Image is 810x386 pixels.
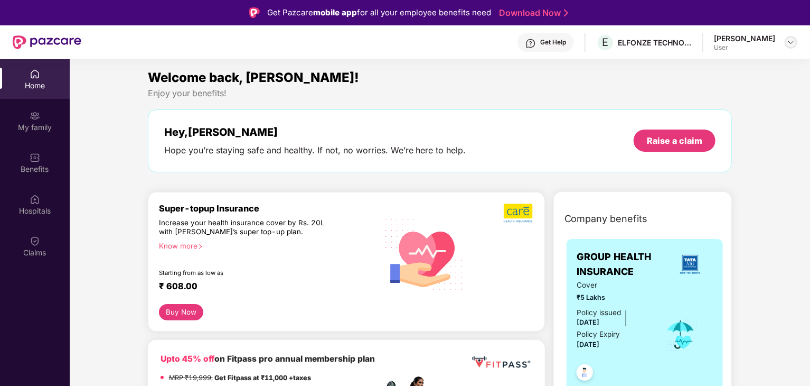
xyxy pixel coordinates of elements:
img: icon [664,317,698,352]
div: ELFONZE TECHNOLOGIES PRIVATE LIMITED [618,38,692,48]
img: svg+xml;base64,PHN2ZyB3aWR0aD0iMjAiIGhlaWdodD0iMjAiIHZpZXdCb3g9IjAgMCAyMCAyMCIgZmlsbD0ibm9uZSIgeG... [30,111,40,121]
img: svg+xml;base64,PHN2ZyBpZD0iRHJvcGRvd24tMzJ4MzIiIHhtbG5zPSJodHRwOi8vd3d3LnczLm9yZy8yMDAwL3N2ZyIgd2... [787,38,795,47]
img: svg+xml;base64,PHN2ZyB4bWxucz0iaHR0cDovL3d3dy53My5vcmcvMjAwMC9zdmciIHhtbG5zOnhsaW5rPSJodHRwOi8vd3... [378,206,472,301]
img: Stroke [564,7,568,19]
div: Increase your health insurance cover by Rs. 20L with [PERSON_NAME]’s super top-up plan. [159,218,332,237]
b: Upto 45% off [161,354,214,364]
div: User [714,43,775,52]
img: svg+xml;base64,PHN2ZyBpZD0iSG9tZSIgeG1sbnM9Imh0dHA6Ly93d3cudzMub3JnLzIwMDAvc3ZnIiB3aWR0aD0iMjAiIG... [30,69,40,79]
div: Hey, [PERSON_NAME] [164,126,466,139]
div: ₹ 608.00 [159,281,367,293]
div: Get Pazcare for all your employee benefits need [267,6,491,19]
img: Logo [249,7,260,18]
span: GROUP HEALTH INSURANCE [577,250,668,280]
span: ₹5 Lakhs [577,292,649,303]
strong: Get Fitpass at ₹11,000 +taxes [214,374,311,382]
span: [DATE] [577,341,600,348]
span: Cover [577,280,649,291]
img: fppp.png [470,353,532,372]
span: E [602,36,609,49]
div: Enjoy your benefits! [148,88,732,99]
div: Raise a claim [647,135,702,146]
img: svg+xml;base64,PHN2ZyBpZD0iQ2xhaW0iIHhtbG5zPSJodHRwOi8vd3d3LnczLm9yZy8yMDAwL3N2ZyIgd2lkdGg9IjIwIi... [30,236,40,246]
img: svg+xml;base64,PHN2ZyBpZD0iQmVuZWZpdHMiIHhtbG5zPSJodHRwOi8vd3d3LnczLm9yZy8yMDAwL3N2ZyIgd2lkdGg9Ij... [30,152,40,163]
del: MRP ₹19,999, [169,374,213,382]
button: Buy Now [159,304,204,320]
div: Policy Expiry [577,329,620,340]
div: Starting from as low as [159,269,333,277]
div: Get Help [540,38,566,47]
span: Welcome back, [PERSON_NAME]! [148,70,359,85]
div: Policy issued [577,307,621,318]
img: svg+xml;base64,PHN2ZyBpZD0iSGVscC0zMngzMiIgeG1sbnM9Imh0dHA6Ly93d3cudzMub3JnLzIwMDAvc3ZnIiB3aWR0aD... [525,38,536,49]
img: New Pazcare Logo [13,35,81,49]
img: insurerLogo [676,250,704,279]
div: [PERSON_NAME] [714,33,775,43]
div: Know more [159,242,371,249]
div: Super-topup Insurance [159,203,378,214]
strong: mobile app [313,7,357,17]
img: svg+xml;base64,PHN2ZyBpZD0iSG9zcGl0YWxzIiB4bWxucz0iaHR0cDovL3d3dy53My5vcmcvMjAwMC9zdmciIHdpZHRoPS... [30,194,40,205]
img: b5dec4f62d2307b9de63beb79f102df3.png [504,203,534,223]
div: Hope you’re staying safe and healthy. If not, no worries. We’re here to help. [164,145,466,156]
span: right [197,244,203,250]
span: Company benefits [564,212,648,226]
span: [DATE] [577,318,600,326]
b: on Fitpass pro annual membership plan [161,354,375,364]
a: Download Now [499,7,565,19]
